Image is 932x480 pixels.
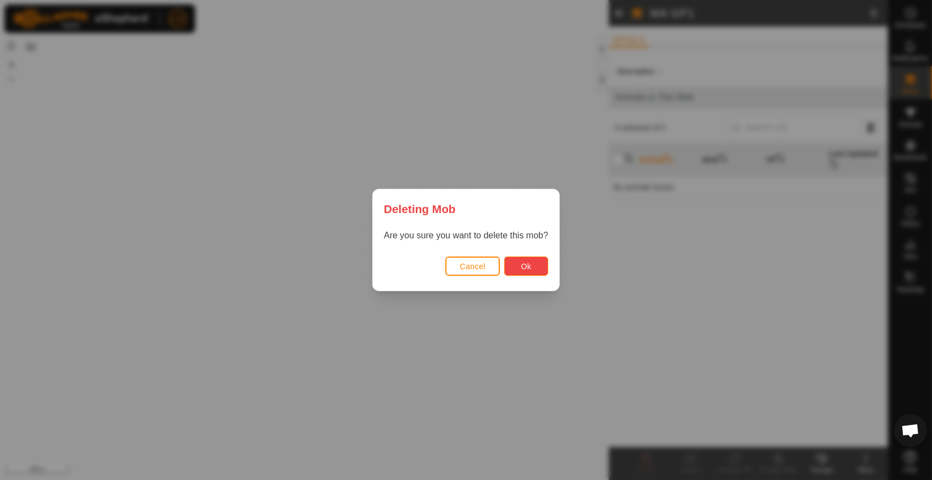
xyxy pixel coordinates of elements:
p: Are you sure you want to delete this mob? [384,229,548,242]
span: Ok [521,262,531,271]
button: Ok [504,257,548,276]
span: Cancel [460,262,486,271]
button: Cancel [445,257,500,276]
div: Open chat [894,414,927,447]
span: Deleting Mob [384,200,456,217]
